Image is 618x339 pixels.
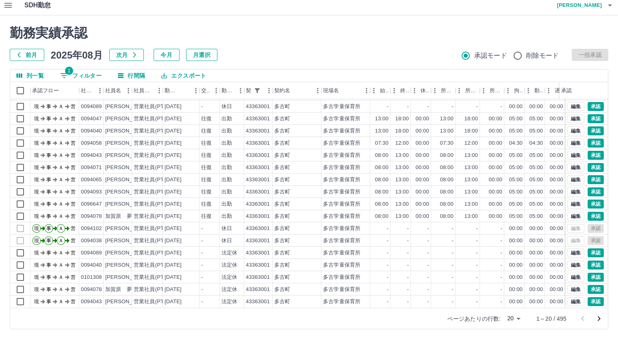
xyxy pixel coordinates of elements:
[559,82,602,99] div: 承認
[46,128,51,134] text: 事
[464,115,478,123] div: 18:00
[221,82,234,99] div: 勤務区分
[323,139,360,147] div: 多古学童保育所
[567,212,584,221] button: 編集
[567,163,584,172] button: 編集
[34,128,39,134] text: 現
[59,189,63,195] text: Ａ
[555,82,564,99] div: 遅刻等
[34,201,39,207] text: 現
[46,152,51,158] text: 事
[165,188,182,196] div: [DATE]
[165,176,182,184] div: [DATE]
[81,115,102,123] div: 0094047
[588,285,604,294] button: 承認
[201,139,212,147] div: 往復
[567,285,584,294] button: 編集
[81,139,102,147] div: 0094058
[476,103,478,111] div: -
[416,164,429,172] div: 00:00
[464,127,478,135] div: 18:00
[489,176,502,184] div: 00:00
[489,115,502,123] div: 00:00
[567,126,584,135] button: 編集
[274,188,290,196] div: 多古町
[59,128,63,134] text: Ａ
[105,115,150,123] div: [PERSON_NAME]
[34,189,39,195] text: 現
[201,115,212,123] div: 往復
[46,201,51,207] text: 事
[32,82,59,99] div: 承認フロー
[246,103,270,111] div: 43363001
[489,139,502,147] div: 00:00
[10,70,50,82] button: 列選択
[421,82,429,99] div: 休憩
[474,51,507,61] span: 承認モード
[246,139,270,147] div: 43363001
[464,176,478,184] div: 13:00
[234,85,247,97] button: メニュー
[274,103,290,111] div: 多古町
[567,102,584,111] button: 編集
[34,165,39,170] text: 現
[71,177,76,183] text: 営
[416,127,429,135] div: 00:00
[81,200,102,208] div: 0096647
[588,187,604,196] button: 承認
[440,127,453,135] div: 13:00
[201,103,203,111] div: -
[312,85,324,97] button: メニュー
[370,82,390,99] div: 始業
[416,200,429,208] div: 00:00
[59,165,63,170] text: Ａ
[509,164,523,172] div: 05:00
[464,164,478,172] div: 13:00
[65,67,73,75] span: 1
[400,82,409,99] div: 終業
[246,188,270,196] div: 43363001
[34,104,39,109] text: 現
[395,115,409,123] div: 18:00
[440,164,453,172] div: 08:00
[46,189,51,195] text: 事
[501,103,502,111] div: -
[105,176,150,184] div: [PERSON_NAME]
[274,127,290,135] div: 多古町
[440,115,453,123] div: 13:00
[375,152,388,159] div: 08:00
[71,104,76,109] text: 営
[165,213,182,220] div: [DATE]
[165,82,178,99] div: 勤務日
[588,248,604,257] button: 承認
[440,152,453,159] div: 08:00
[323,176,360,184] div: 多古学童保育所
[165,127,182,135] div: [DATE]
[221,139,232,147] div: 出勤
[163,82,199,99] div: 勤務日
[416,152,429,159] div: 00:00
[252,85,263,96] div: 1件のフィルターを適用中
[246,115,270,123] div: 43363001
[490,82,503,99] div: 所定休憩
[395,200,409,208] div: 13:00
[550,139,563,147] div: 00:00
[440,188,453,196] div: 08:00
[244,82,273,99] div: 契約コード
[79,82,104,99] div: 社員番号
[489,127,502,135] div: 00:00
[134,115,176,123] div: 営業社員(PT契約)
[588,102,604,111] button: 承認
[81,103,102,111] div: 0094089
[165,115,182,123] div: [DATE]
[201,176,212,184] div: 往復
[10,49,44,61] button: 前月
[201,82,210,99] div: 交通費
[567,187,584,196] button: 編集
[71,140,76,146] text: 営
[165,164,182,172] div: [DATE]
[545,82,565,99] div: 遅刻等
[588,126,604,135] button: 承認
[489,152,502,159] div: 00:00
[105,127,150,135] div: [PERSON_NAME]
